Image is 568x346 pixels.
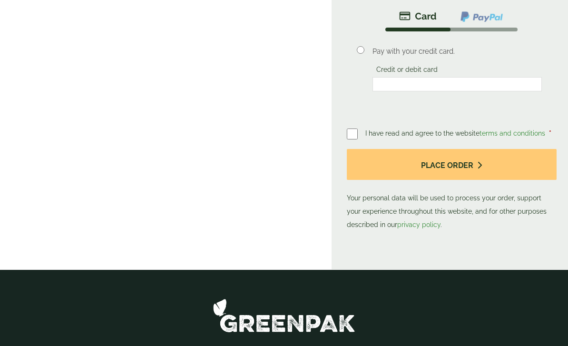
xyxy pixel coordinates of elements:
[372,46,542,57] p: Pay with your credit card.
[213,298,355,333] img: GreenPak Supplies
[460,10,504,23] img: ppcp-gateway.png
[365,129,547,137] span: I have read and agree to the website
[347,149,557,231] p: Your personal data will be used to process your order, support your experience throughout this we...
[399,10,437,22] img: stripe.png
[372,66,441,76] label: Credit or debit card
[347,149,557,180] button: Place order
[549,129,551,137] abbr: required
[480,129,545,137] a: terms and conditions
[375,80,539,89] iframe: Secure card payment input frame
[397,221,441,228] a: privacy policy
